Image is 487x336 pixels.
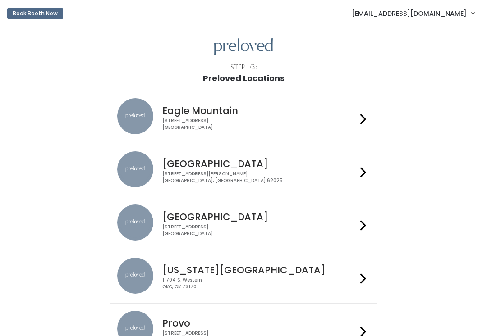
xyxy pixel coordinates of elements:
div: [STREET_ADDRESS][PERSON_NAME] [GEOGRAPHIC_DATA], [GEOGRAPHIC_DATA] 62025 [162,171,356,184]
div: [STREET_ADDRESS] [GEOGRAPHIC_DATA] [162,224,356,237]
img: preloved location [117,258,153,294]
a: [EMAIL_ADDRESS][DOMAIN_NAME] [343,4,483,23]
a: preloved location [GEOGRAPHIC_DATA] [STREET_ADDRESS][PERSON_NAME][GEOGRAPHIC_DATA], [GEOGRAPHIC_D... [117,151,369,190]
div: [STREET_ADDRESS] [GEOGRAPHIC_DATA] [162,118,356,131]
h4: [US_STATE][GEOGRAPHIC_DATA] [162,265,356,275]
h4: Eagle Mountain [162,105,356,116]
h4: [GEOGRAPHIC_DATA] [162,159,356,169]
a: preloved location [US_STATE][GEOGRAPHIC_DATA] 11704 S. WesternOKC, OK 73170 [117,258,369,296]
img: preloved location [117,98,153,134]
button: Book Booth Now [7,8,63,19]
img: preloved location [117,151,153,187]
h1: Preloved Locations [203,74,285,83]
h4: Provo [162,318,356,328]
a: preloved location Eagle Mountain [STREET_ADDRESS][GEOGRAPHIC_DATA] [117,98,369,136]
a: preloved location [GEOGRAPHIC_DATA] [STREET_ADDRESS][GEOGRAPHIC_DATA] [117,204,369,243]
div: 11704 S. Western OKC, OK 73170 [162,277,356,290]
h4: [GEOGRAPHIC_DATA] [162,212,356,222]
div: Step 1/3: [230,63,257,72]
a: Book Booth Now [7,4,63,23]
img: preloved location [117,204,153,241]
img: preloved logo [214,38,273,56]
span: [EMAIL_ADDRESS][DOMAIN_NAME] [352,9,467,18]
